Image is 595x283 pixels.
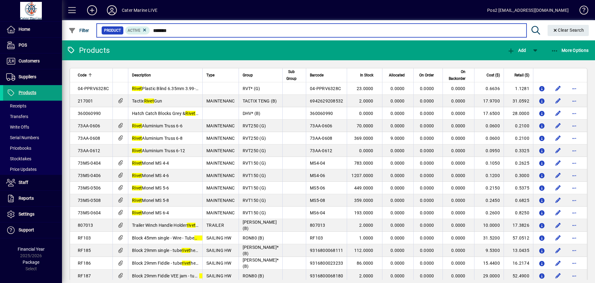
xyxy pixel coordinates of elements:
span: Add [507,48,526,53]
td: 0.2625 [504,157,533,169]
span: Financial Year [18,247,45,252]
span: Barcode [310,72,324,79]
td: 31.5200 [474,232,504,244]
span: 0.0000 [390,123,405,128]
span: Serial Numbers [6,135,39,140]
span: 0.0000 [420,161,434,166]
span: 6942629208532 [310,98,343,103]
span: SAILING HW [206,273,231,278]
span: 73AA-0608 [78,136,100,141]
div: Group [243,72,279,79]
span: 0.0000 [420,173,434,178]
div: On Backorder [447,68,471,82]
span: Home [19,27,30,32]
span: 9316800023233 [310,261,343,266]
div: Barcode [310,72,343,79]
span: Product [104,27,121,34]
a: Pricebooks [3,143,62,153]
button: Edit [553,96,563,106]
span: Receipts [6,103,26,108]
span: [PERSON_NAME]* (B) [243,245,279,256]
button: Edit [553,258,563,268]
span: 1207.0000 [351,173,373,178]
button: Profile [102,5,122,16]
a: Staff [3,175,62,190]
span: Group [243,72,253,79]
button: Edit [553,245,563,255]
div: Sub Group [286,68,302,82]
button: More options [569,195,579,205]
a: Write Offs [3,122,62,132]
span: 0.0000 [451,273,465,278]
a: Transfers [3,111,62,122]
span: MS4-06 [310,173,325,178]
a: Knowledge Base [575,1,587,21]
button: More options [569,158,579,168]
span: 0.0000 [390,173,405,178]
span: RVT250 (G) [243,148,266,153]
span: Trailer Winch Handle Holder on [132,223,201,228]
td: 10.0000 [474,219,504,232]
div: Code [78,72,109,79]
span: 0.0000 [390,185,405,190]
span: 0.0000 [420,136,434,141]
span: 23.0000 [357,86,373,91]
td: 0.8250 [504,207,533,219]
em: Rivet [144,98,154,103]
div: Type [206,72,235,79]
span: MAINTENANC [206,185,235,190]
span: RON80 (B) [243,235,264,240]
span: 73MS-0508 [78,198,101,203]
button: Edit [553,108,563,118]
span: RVT250 (G) [243,136,266,141]
span: Sub Group [286,68,297,82]
em: Rivet [132,173,142,178]
span: On Order [419,72,434,79]
span: RON80 (B) [243,273,264,278]
button: Edit [553,208,563,218]
span: 807013 [78,223,93,228]
span: 0.0000 [390,198,405,203]
span: 0.0000 [390,210,405,215]
button: Filter [67,25,91,36]
span: Write Offs [6,125,29,130]
span: Description [132,72,151,79]
span: 449.0000 [354,185,373,190]
span: 0.0000 [390,248,405,253]
span: RVT150 (G) [243,198,266,203]
span: 0.0000 [451,223,465,228]
span: RVT* (G) [243,86,260,91]
span: 0.0000 [451,210,465,215]
span: DHV* (B) [243,111,261,116]
span: 360060990 [310,111,333,116]
span: 0.0000 [420,148,434,153]
span: 369.0000 [354,136,373,141]
em: Rivet [194,235,204,240]
td: 17.6500 [474,107,504,120]
button: Add [82,5,102,16]
span: RVT150 (G) [243,161,266,166]
td: 1.1281 [504,82,533,95]
span: 70.0000 [357,123,373,128]
span: Suppliers [19,74,36,79]
button: More options [569,146,579,156]
span: [PERSON_NAME]* (B) [243,258,279,269]
button: More options [569,121,579,131]
span: 0.0000 [451,136,465,141]
span: 783.0000 [354,161,373,166]
span: 9.0000 [390,136,405,141]
span: MAINTENANC [206,210,235,215]
span: MAINTENANC [206,198,235,203]
em: Rivet [132,136,142,141]
span: 73AA-0606 [310,123,332,128]
span: 0.0000 [390,235,405,240]
span: TRAILER [206,223,224,228]
button: Edit [553,158,563,168]
span: Monel MS 4-6 [132,173,169,178]
div: Allocated [386,72,410,79]
span: MAINTENANC [206,161,235,166]
span: 2.0000 [359,223,373,228]
td: 16.2174 [504,257,533,270]
a: POS [3,38,62,53]
span: 0.0000 [451,86,465,91]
